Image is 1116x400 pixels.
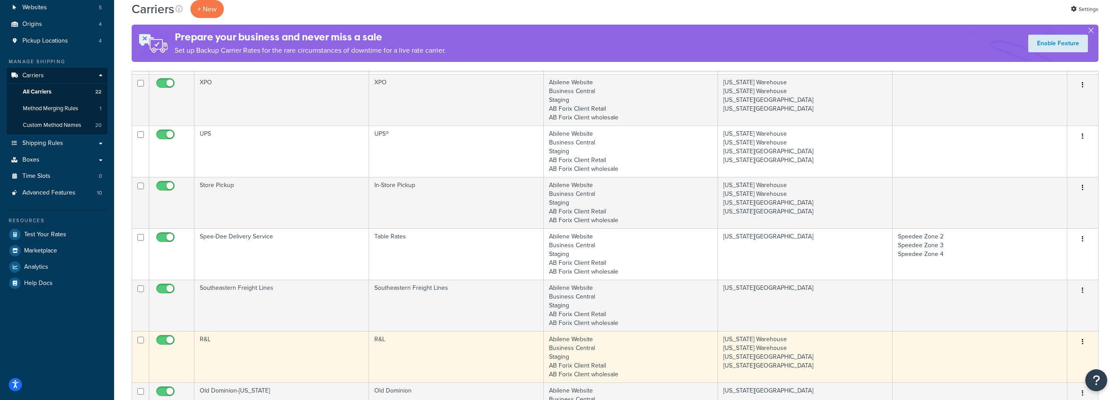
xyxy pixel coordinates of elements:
[22,140,63,147] span: Shipping Rules
[718,177,893,228] td: [US_STATE] Warehouse [US_STATE] Warehouse [US_STATE][GEOGRAPHIC_DATA] [US_STATE][GEOGRAPHIC_DATA]
[7,101,108,117] li: Method Merging Rules
[7,84,108,100] a: All Carriers 22
[194,280,369,331] td: Southeastern Freight Lines
[100,105,101,112] span: 1
[99,21,102,28] span: 4
[369,177,544,228] td: In-Store Pickup
[175,30,446,44] h4: Prepare your business and never miss a sale
[7,185,108,201] a: Advanced Features 10
[369,74,544,126] td: XPO
[7,259,108,275] a: Analytics
[95,88,101,96] span: 22
[22,156,39,164] span: Boxes
[1071,3,1098,15] a: Settings
[7,243,108,259] a: Marketplace
[544,74,718,126] td: Abilene Website Business Central Staging AB Forix Client Retail AB Forix Client wholesale
[194,74,369,126] td: XPO
[369,228,544,280] td: Table Rates
[544,228,718,280] td: Abilene Website Business Central Staging AB Forix Client Retail AB Forix Client wholesale
[95,122,101,129] span: 20
[99,37,102,45] span: 4
[1085,369,1107,391] button: Open Resource Center
[7,16,108,32] a: Origins 4
[7,135,108,151] a: Shipping Rules
[7,117,108,133] a: Custom Method Names 20
[7,68,108,134] li: Carriers
[7,58,108,65] div: Manage Shipping
[718,280,893,331] td: [US_STATE][GEOGRAPHIC_DATA]
[544,331,718,382] td: Abilene Website Business Central Staging AB Forix Client Retail AB Forix Client wholesale
[7,185,108,201] li: Advanced Features
[24,263,48,271] span: Analytics
[23,122,81,129] span: Custom Method Names
[7,168,108,184] li: Time Slots
[7,227,108,242] a: Test Your Rates
[22,4,47,11] span: Websites
[132,25,175,62] img: ad-rules-rateshop-fe6ec290ccb7230408bd80ed9643f0289d75e0ffd9eb532fc0e269fcd187b520.png
[7,33,108,49] li: Pickup Locations
[369,331,544,382] td: R&L
[22,21,42,28] span: Origins
[369,280,544,331] td: Southeastern Freight Lines
[22,72,44,79] span: Carriers
[7,117,108,133] li: Custom Method Names
[24,247,57,255] span: Marketplace
[544,126,718,177] td: Abilene Website Business Central Staging AB Forix Client Retail AB Forix Client wholesale
[718,74,893,126] td: [US_STATE] Warehouse [US_STATE] Warehouse [US_STATE][GEOGRAPHIC_DATA] [US_STATE][GEOGRAPHIC_DATA]
[194,331,369,382] td: R&L
[544,177,718,228] td: Abilene Website Business Central Staging AB Forix Client Retail AB Forix Client wholesale
[194,228,369,280] td: Spee-Dee Delivery Service
[718,228,893,280] td: [US_STATE][GEOGRAPHIC_DATA]
[7,152,108,168] a: Boxes
[7,275,108,291] a: Help Docs
[194,126,369,177] td: UPS
[194,177,369,228] td: Store Pickup
[175,44,446,57] p: Set up Backup Carrier Rates for the rare circumstances of downtime for a live rate carrier.
[7,217,108,224] div: Resources
[893,228,1067,280] td: Speedee Zone 2 Speedee Zone 3 Speedee Zone 4
[1028,35,1088,52] a: Enable Feature
[7,33,108,49] a: Pickup Locations 4
[7,68,108,84] a: Carriers
[718,331,893,382] td: [US_STATE] Warehouse [US_STATE] Warehouse [US_STATE][GEOGRAPHIC_DATA] [US_STATE][GEOGRAPHIC_DATA]
[22,173,50,180] span: Time Slots
[7,101,108,117] a: Method Merging Rules 1
[718,126,893,177] td: [US_STATE] Warehouse [US_STATE] Warehouse [US_STATE][GEOGRAPHIC_DATA] [US_STATE][GEOGRAPHIC_DATA]
[7,16,108,32] li: Origins
[99,4,102,11] span: 5
[544,280,718,331] td: Abilene Website Business Central Staging AB Forix Client Retail AB Forix Client wholesale
[22,37,68,45] span: Pickup Locations
[23,88,51,96] span: All Carriers
[99,173,102,180] span: 0
[23,105,78,112] span: Method Merging Rules
[7,168,108,184] a: Time Slots 0
[24,231,66,238] span: Test Your Rates
[97,189,102,197] span: 10
[369,126,544,177] td: UPS®
[7,84,108,100] li: All Carriers
[132,0,174,18] h1: Carriers
[22,189,75,197] span: Advanced Features
[24,280,53,287] span: Help Docs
